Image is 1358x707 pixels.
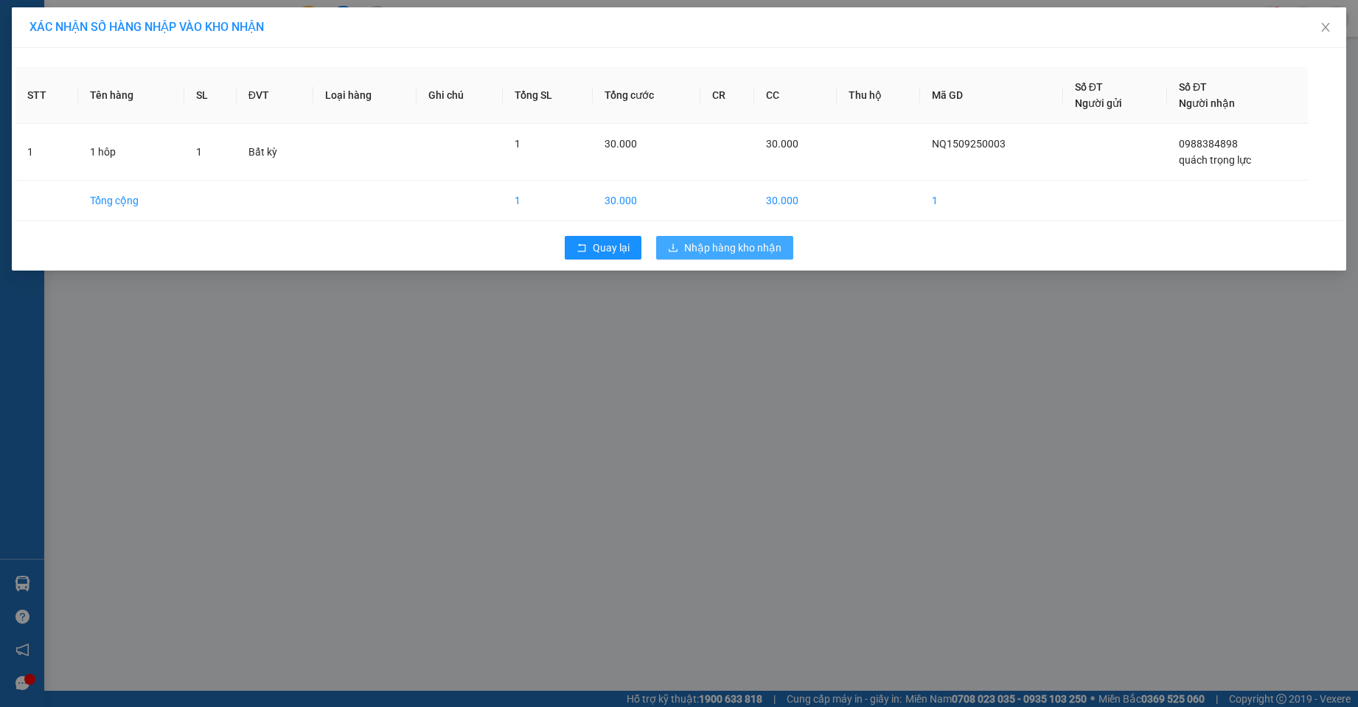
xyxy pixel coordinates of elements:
[1179,154,1251,166] span: quách trọng lực
[313,67,417,124] th: Loại hàng
[668,243,678,254] span: download
[184,67,237,124] th: SL
[503,181,593,221] td: 1
[932,138,1006,150] span: NQ1509250003
[1075,97,1122,109] span: Người gửi
[1179,81,1207,93] span: Số ĐT
[196,146,202,158] span: 1
[1179,97,1235,109] span: Người nhận
[29,20,264,34] span: XÁC NHẬN SỐ HÀNG NHẬP VÀO KHO NHẬN
[754,67,837,124] th: CC
[920,181,1063,221] td: 1
[1305,7,1346,49] button: Close
[593,240,630,256] span: Quay lại
[593,181,700,221] td: 30.000
[1075,81,1103,93] span: Số ĐT
[417,67,504,124] th: Ghi chú
[503,67,593,124] th: Tổng SL
[837,67,920,124] th: Thu hộ
[593,67,700,124] th: Tổng cước
[1179,138,1238,150] span: 0988384898
[15,124,78,181] td: 1
[78,181,184,221] td: Tổng cộng
[515,138,520,150] span: 1
[78,67,184,124] th: Tên hàng
[766,138,798,150] span: 30.000
[78,124,184,181] td: 1 hôp
[700,67,754,124] th: CR
[15,67,78,124] th: STT
[920,67,1063,124] th: Mã GD
[237,67,313,124] th: ĐVT
[1320,21,1331,33] span: close
[605,138,637,150] span: 30.000
[237,124,313,181] td: Bất kỳ
[565,236,641,260] button: rollbackQuay lại
[684,240,781,256] span: Nhập hàng kho nhận
[754,181,837,221] td: 30.000
[577,243,587,254] span: rollback
[656,236,793,260] button: downloadNhập hàng kho nhận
